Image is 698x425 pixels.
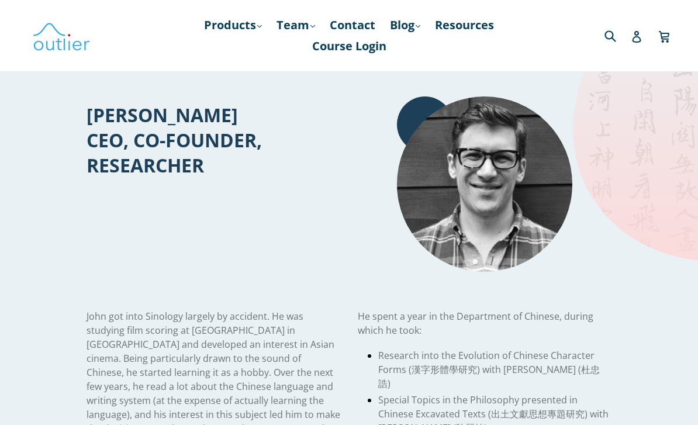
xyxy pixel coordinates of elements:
img: Outlier Linguistics [32,19,91,53]
a: Blog [384,15,426,36]
a: Course Login [306,36,392,57]
a: Products [198,15,268,36]
a: Team [271,15,321,36]
a: Resources [429,15,500,36]
span: Research into the Evolution of Chinese Character Forms (漢字形體學研究) with [PERSON_NAME] (杜忠誥) [378,349,600,390]
a: Contact [324,15,381,36]
input: Search [602,23,634,47]
span: He spent a year in the Department of Chinese, during which he took: [358,310,593,337]
h1: [PERSON_NAME] CEO, CO-FOUNDER, RESEARCHER [87,102,340,178]
span: J [87,310,89,323]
